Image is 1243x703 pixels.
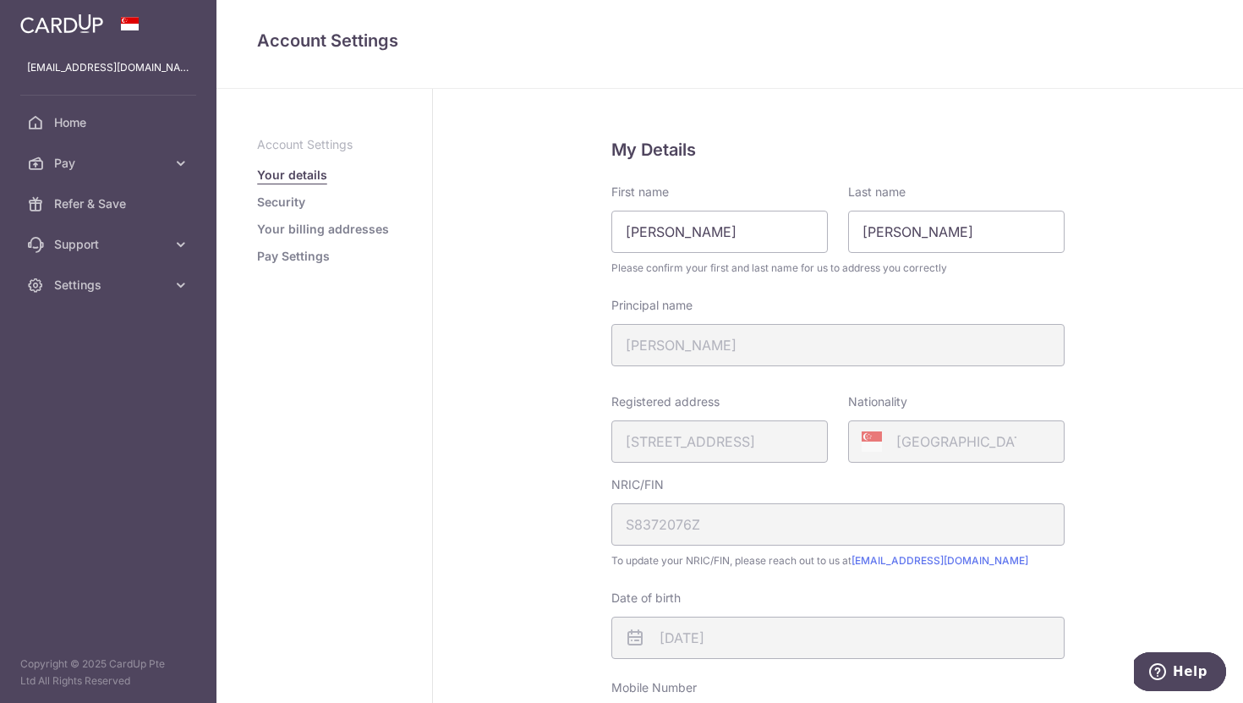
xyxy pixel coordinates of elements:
label: Last name [848,184,906,200]
span: Support [54,236,166,253]
label: NRIC/FIN [611,476,664,493]
a: Your billing addresses [257,221,389,238]
span: Settings [54,277,166,294]
p: [EMAIL_ADDRESS][DOMAIN_NAME] [27,59,189,76]
span: Refer & Save [54,195,166,212]
span: To update your NRIC/FIN, please reach out to us at [611,552,1065,569]
span: Help [39,12,74,27]
a: Security [257,194,305,211]
label: First name [611,184,669,200]
iframe: Opens a widget where you can find more information [1134,652,1226,695]
p: Account Settings [257,136,392,153]
input: Last name [848,211,1065,253]
a: Pay Settings [257,248,330,265]
span: Please confirm your first and last name for us to address you correctly [611,260,1065,277]
a: Your details [257,167,327,184]
h4: Account Settings [257,27,1202,54]
label: Nationality [848,393,907,410]
a: [EMAIL_ADDRESS][DOMAIN_NAME] [851,554,1028,567]
span: Pay [54,155,166,172]
label: Date of birth [611,590,681,607]
span: Home [54,114,166,131]
label: Registered address [611,393,720,410]
label: Principal name [611,297,693,314]
label: Mobile Number [611,679,697,696]
h5: My Details [611,136,1065,163]
input: First name [611,211,828,253]
img: CardUp [20,14,103,34]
